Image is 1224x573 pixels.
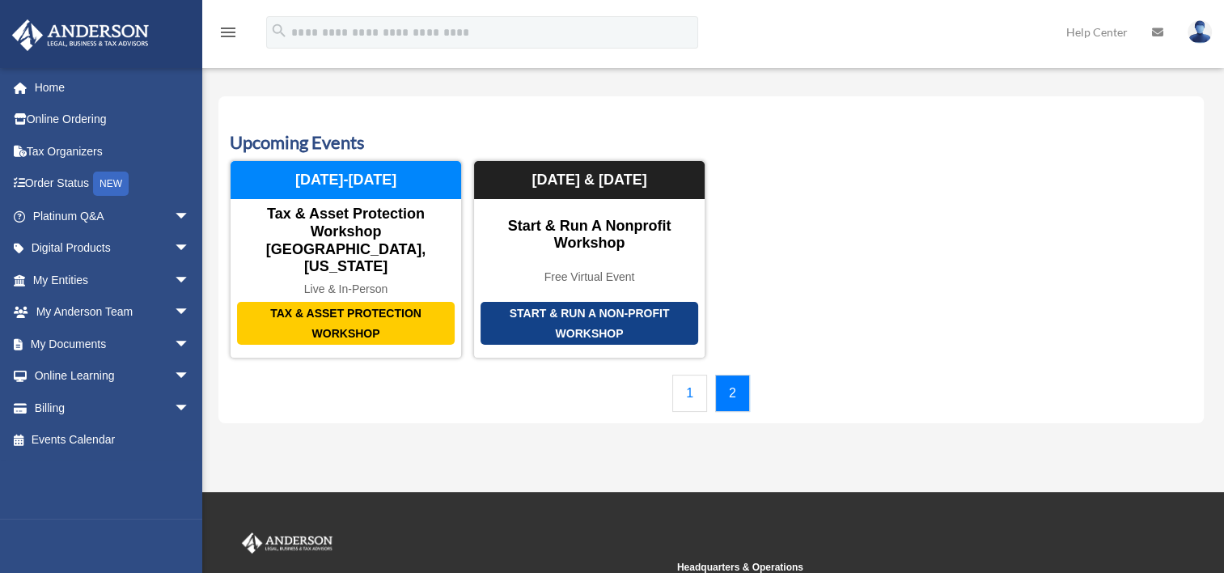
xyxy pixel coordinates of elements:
a: My Documentsarrow_drop_down [11,328,214,360]
a: 2 [715,375,750,412]
a: menu [218,28,238,42]
div: Free Virtual Event [474,270,705,284]
a: Home [11,71,214,104]
a: Platinum Q&Aarrow_drop_down [11,200,214,232]
i: search [270,22,288,40]
span: arrow_drop_down [174,328,206,361]
a: Online Ordering [11,104,214,136]
a: Tax & Asset Protection Workshop Tax & Asset Protection Workshop [GEOGRAPHIC_DATA], [US_STATE] Liv... [230,160,462,359]
img: User Pic [1188,20,1212,44]
div: NEW [93,172,129,196]
span: arrow_drop_down [174,200,206,233]
a: Start & Run a Non-Profit Workshop Start & Run a Nonprofit Workshop Free Virtual Event [DATE] & [D... [473,160,705,359]
div: Start & Run a Nonprofit Workshop [474,218,705,253]
h3: Upcoming Events [230,130,1192,155]
a: My Anderson Teamarrow_drop_down [11,296,214,329]
span: arrow_drop_down [174,360,206,393]
div: Start & Run a Non-Profit Workshop [481,302,698,345]
a: Billingarrow_drop_down [11,392,214,424]
div: Tax & Asset Protection Workshop [237,302,455,345]
i: menu [218,23,238,42]
a: Online Learningarrow_drop_down [11,360,214,393]
span: arrow_drop_down [174,392,206,425]
span: arrow_drop_down [174,296,206,329]
div: [DATE] & [DATE] [474,161,705,200]
img: Anderson Advisors Platinum Portal [239,533,336,554]
a: Digital Productsarrow_drop_down [11,232,214,265]
img: Anderson Advisors Platinum Portal [7,19,154,51]
div: Live & In-Person [231,282,461,296]
a: Order StatusNEW [11,168,214,201]
a: Tax Organizers [11,135,214,168]
div: [DATE]-[DATE] [231,161,461,200]
a: My Entitiesarrow_drop_down [11,264,214,296]
a: 1 [672,375,707,412]
a: Events Calendar [11,424,206,456]
span: arrow_drop_down [174,232,206,265]
div: Tax & Asset Protection Workshop [GEOGRAPHIC_DATA], [US_STATE] [231,206,461,275]
span: arrow_drop_down [174,264,206,297]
